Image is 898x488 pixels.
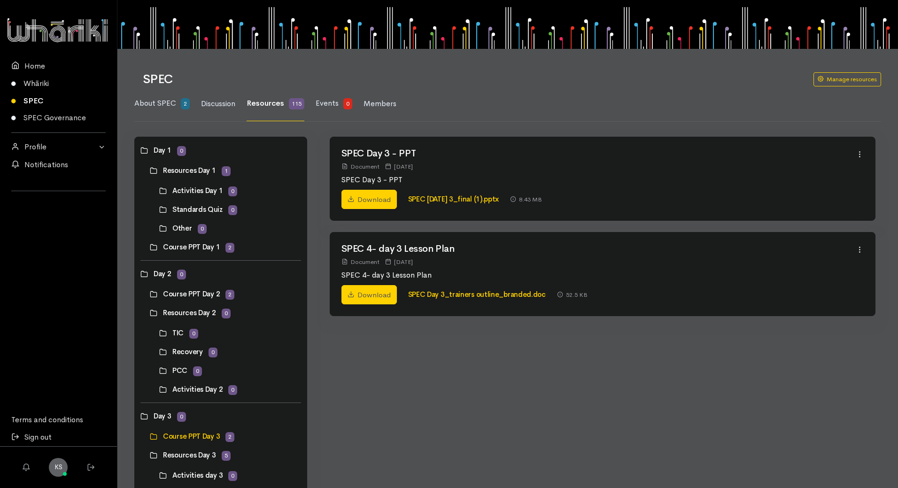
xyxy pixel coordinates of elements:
span: 2 [181,98,190,109]
p: SPEC Day 3 - PPT [341,174,856,186]
div: 52.5 KB [557,290,588,300]
div: Follow us on LinkedIn [11,197,106,219]
a: SPEC Day 3_trainers outline_branded.doc [408,290,546,299]
span: Discussion [201,99,235,108]
span: 0 [343,98,352,109]
iframe: LinkedIn Embedded Content [40,197,77,208]
a: About SPEC 2 [134,86,190,121]
div: 8.43 MB [510,194,542,204]
a: Resources 115 [247,86,304,121]
h2: SPEC Day 3 - PPT [341,148,856,159]
a: SPEC [DATE] 3_final (1).pptx [408,194,499,203]
h2: SPEC 4- day 3 Lesson Plan [341,244,856,254]
p: SPEC 4- day 3 Lesson Plan [341,270,856,281]
a: Manage resources [813,72,881,86]
a: Members [364,87,396,121]
div: [DATE] [385,162,413,171]
span: Resources [247,98,284,108]
div: Document [341,162,379,171]
a: Download [341,285,397,305]
span: Members [364,99,396,108]
h1: SPEC [143,73,802,86]
div: Document [341,257,379,267]
a: Discussion [201,87,235,121]
a: KS [49,458,68,477]
div: [DATE] [385,257,413,267]
a: Events 0 [316,86,352,121]
span: 115 [289,98,304,109]
span: Events [316,98,339,108]
span: About SPEC [134,98,176,108]
a: Download [341,190,397,209]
